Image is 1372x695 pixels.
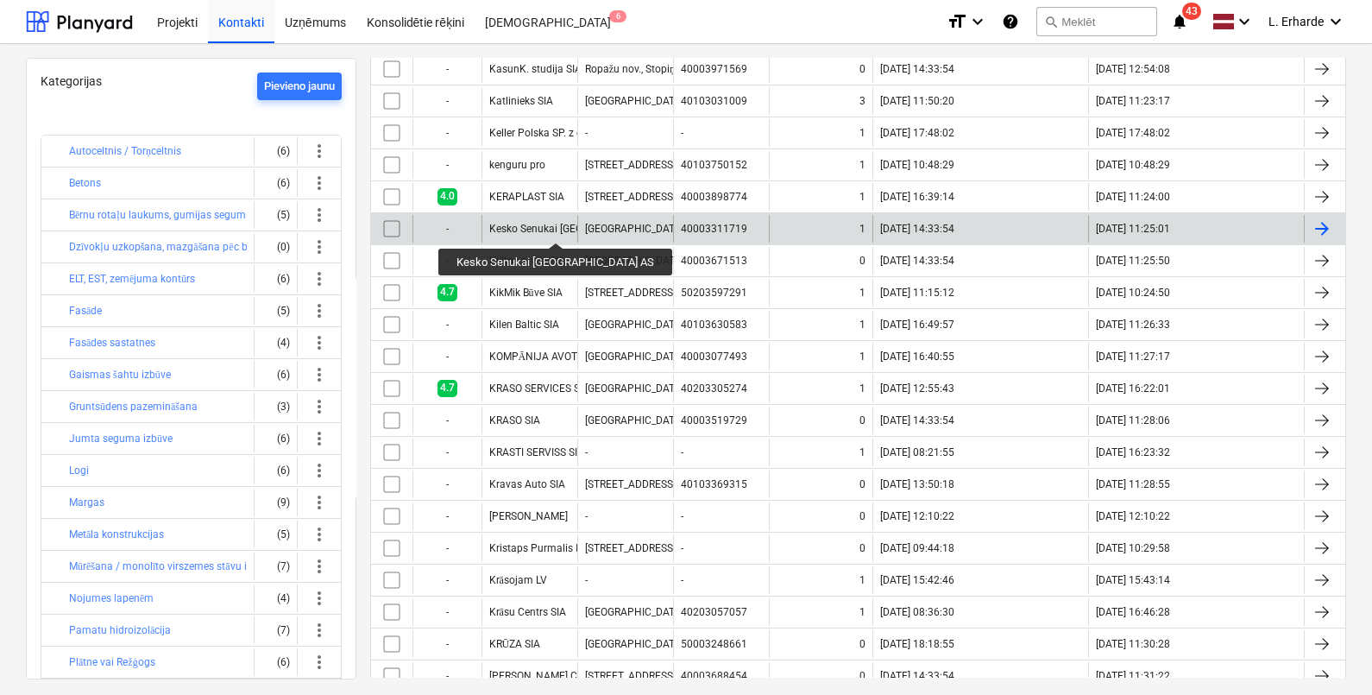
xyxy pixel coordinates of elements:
[880,287,954,299] div: [DATE] 11:15:12
[261,457,290,484] div: (6)
[585,542,676,554] div: [STREET_ADDRESS]
[681,414,747,426] div: 40003519729
[412,247,481,275] div: -
[69,332,155,353] button: Fasādes sastatnes
[880,606,954,618] div: [DATE] 08:36:30
[585,223,779,235] div: [GEOGRAPHIC_DATA], [STREET_ADDRESS]
[880,95,954,107] div: [DATE] 11:50:20
[859,95,865,107] div: 3
[585,63,819,76] div: Ropažu nov., Stopiņu pag., Līči, [STREET_ADDRESS]
[412,343,481,370] div: -
[69,205,251,225] button: Bērnu rotaļu laukums, gumijas segums
[681,255,747,267] div: 40003671513
[1286,612,1372,695] div: Chat Widget
[309,141,330,161] span: more_vert
[1096,670,1170,682] div: [DATE] 11:31:22
[69,524,164,545] button: Metāla konstrukcijas
[1096,446,1170,458] div: [DATE] 16:23:32
[681,319,747,331] div: 40103630583
[261,137,290,165] div: (6)
[261,201,290,229] div: (5)
[309,269,330,289] span: more_vert
[412,215,481,243] div: -
[261,425,290,452] div: (6)
[309,428,330,449] span: more_vert
[412,311,481,338] div: -
[681,510,683,522] div: -
[261,648,290,676] div: (6)
[69,460,89,481] button: Logi
[309,364,330,385] span: more_vert
[1096,606,1170,618] div: [DATE] 16:46:28
[437,380,457,396] span: 4.7
[681,382,747,395] div: 40203305274
[261,489,290,516] div: (9)
[412,119,481,147] div: -
[859,638,865,650] div: 0
[309,588,330,609] span: more_vert
[489,382,589,395] div: KRASO SERVICES SIA
[1096,287,1170,299] div: [DATE] 10:24:50
[880,670,954,682] div: [DATE] 14:33:54
[489,478,565,490] div: Kravas Auto SIA
[69,300,102,321] button: Fasāde
[309,205,330,225] span: more_vert
[859,670,865,682] div: 0
[681,670,747,682] div: 40003688454
[489,670,789,683] div: [PERSON_NAME] Celtniecības Mašīnas [GEOGRAPHIC_DATA] SIA
[489,63,582,75] div: KasunK. studija SIA
[585,478,676,490] div: [STREET_ADDRESS]
[1096,223,1170,235] div: [DATE] 11:25:01
[880,191,954,203] div: [DATE] 16:39:14
[585,95,779,107] div: [GEOGRAPHIC_DATA], [STREET_ADDRESS]
[261,265,290,293] div: (6)
[489,159,545,171] div: kenguru pro
[1096,478,1170,490] div: [DATE] 11:28:55
[681,159,747,171] div: 40103750152
[69,620,171,641] button: Pamatu hidroizolācija
[261,233,290,261] div: (0)
[69,141,181,161] button: Autoceltnis / Torņceltnis
[412,630,481,658] div: -
[585,574,588,586] div: -
[412,439,481,466] div: -
[1002,11,1019,32] i: Zināšanu pamats
[261,393,290,420] div: (3)
[309,396,330,417] span: more_vert
[880,255,954,267] div: [DATE] 14:33:54
[261,584,290,612] div: (4)
[585,510,588,522] div: -
[585,414,779,426] div: [GEOGRAPHIC_DATA], [STREET_ADDRESS]
[489,223,675,235] div: Kesko Senukai [GEOGRAPHIC_DATA] AS
[412,534,481,562] div: -
[69,492,104,513] button: Margas
[880,382,954,395] div: [DATE] 12:55:43
[859,382,865,395] div: 1
[859,542,865,554] div: 0
[880,542,954,554] div: [DATE] 09:44:18
[880,414,954,426] div: [DATE] 14:33:54
[257,73,342,100] button: Pievieno jaunu
[489,351,608,363] div: KOMPĀNIJA AVOTIŅI SIA
[1096,255,1170,267] div: [DATE] 11:25:50
[412,87,481,115] div: -
[681,638,747,650] div: 50003248661
[585,191,676,203] div: [STREET_ADDRESS]
[1171,11,1188,32] i: notifications
[69,652,155,673] button: Plātne vai Režģogs
[437,284,457,300] span: 4.7
[41,74,102,88] span: Kategorijas
[412,55,481,83] div: -
[69,237,297,257] button: Dzīvokļu uzkopšana, mazgāšana pēc būvdarbiem
[261,553,290,580] div: (7)
[1096,127,1170,139] div: [DATE] 17:48:02
[1325,11,1346,32] i: keyboard_arrow_down
[309,332,330,353] span: more_vert
[585,670,676,682] div: [STREET_ADDRESS]
[1096,191,1170,203] div: [DATE] 11:24:00
[1182,3,1201,20] span: 43
[585,127,588,139] div: -
[880,351,954,363] div: [DATE] 16:40:55
[309,492,330,513] span: more_vert
[489,127,591,139] div: Keller Polska SP. z o o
